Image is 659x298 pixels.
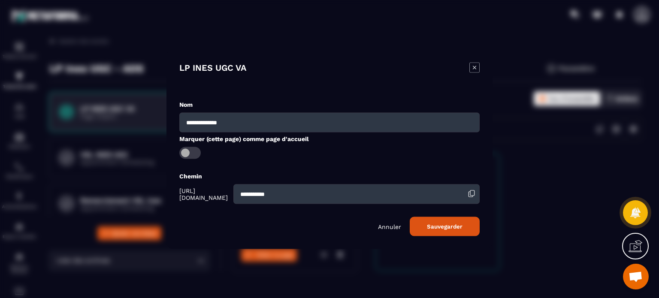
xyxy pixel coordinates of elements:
p: Annuler [378,223,401,230]
button: Sauvegarder [410,217,480,236]
label: Nom [179,101,193,108]
label: Marquer (cette page) comme page d'accueil [179,135,309,142]
a: Ouvrir le chat [623,264,649,289]
label: Chemin [179,172,202,179]
span: [URL][DOMAIN_NAME] [179,187,231,201]
h4: LP INES UGC VA [179,62,246,74]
